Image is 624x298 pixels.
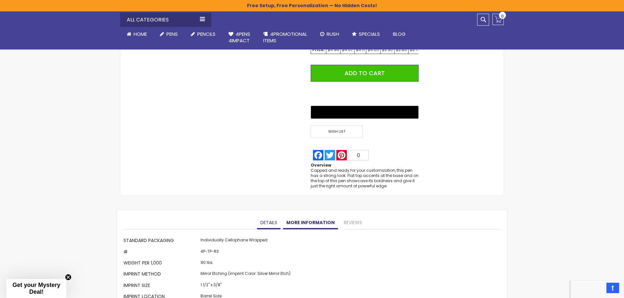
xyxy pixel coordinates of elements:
[65,274,71,280] button: Close teaser
[570,280,624,298] iframe: Google Customer Reviews
[356,47,365,52] div: $4.11
[345,27,386,41] a: Specials
[199,280,292,291] td: 1 1/2" x 3/8"
[199,258,292,269] td: 90 lbs.
[120,13,211,27] div: All Categories
[257,27,314,48] a: 4PROMOTIONALITEMS
[199,269,292,280] td: Mirror Etching (imprint Color: Silver Mirror Etch)
[197,31,215,37] span: Pencils
[336,150,370,160] a: Pinterest0
[372,110,380,115] text: ••••••
[123,236,199,247] th: Standard Packaging
[123,258,199,269] th: Weight per 1,000
[6,279,66,298] div: Get your Mystery Deal!Close teaser
[257,216,280,229] a: Details
[199,236,292,247] td: Individually Cellophane Wrapped
[134,31,147,37] span: Home
[328,47,339,52] div: $4.94
[123,269,199,280] th: Imprint Method
[382,47,393,52] div: $3.90
[166,31,178,37] span: Pens
[311,125,363,138] span: Wish List
[311,106,419,119] button: Buy with GPay
[386,27,412,41] a: Blog
[311,125,365,138] a: Wish List
[311,65,419,82] button: Add to Cart
[357,153,360,158] span: 0
[501,13,504,19] span: 0
[222,27,257,48] a: 4Pens4impact
[344,69,385,77] span: Add to Cart
[153,27,184,41] a: Pens
[327,31,339,37] span: Rush
[123,280,199,291] th: Imprint Size
[393,31,406,37] span: Blog
[311,87,419,101] iframe: PayPal
[123,247,199,258] th: #
[312,150,324,160] a: Facebook
[312,47,325,52] strong: Price:
[410,47,420,52] div: $3.73
[342,47,353,52] div: $4.67
[228,31,250,44] span: 4Pens 4impact
[120,27,153,41] a: Home
[324,150,336,160] a: Twitter
[12,282,60,295] span: Get your Mystery Deal!
[311,162,331,168] strong: Overview
[184,27,222,41] a: Pencils
[396,47,407,52] div: $3.80
[368,47,379,52] div: $4.05
[263,31,307,44] span: 4PROMOTIONAL ITEMS
[341,216,365,229] a: Reviews
[199,247,292,258] td: 4P-TP-R3
[283,216,338,229] a: More Information
[359,31,380,37] span: Specials
[311,168,419,189] div: Capped and ready for your customization, this pen has a strong look. Flat top accents at the base...
[492,14,504,25] a: 0
[314,27,345,41] a: Rush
